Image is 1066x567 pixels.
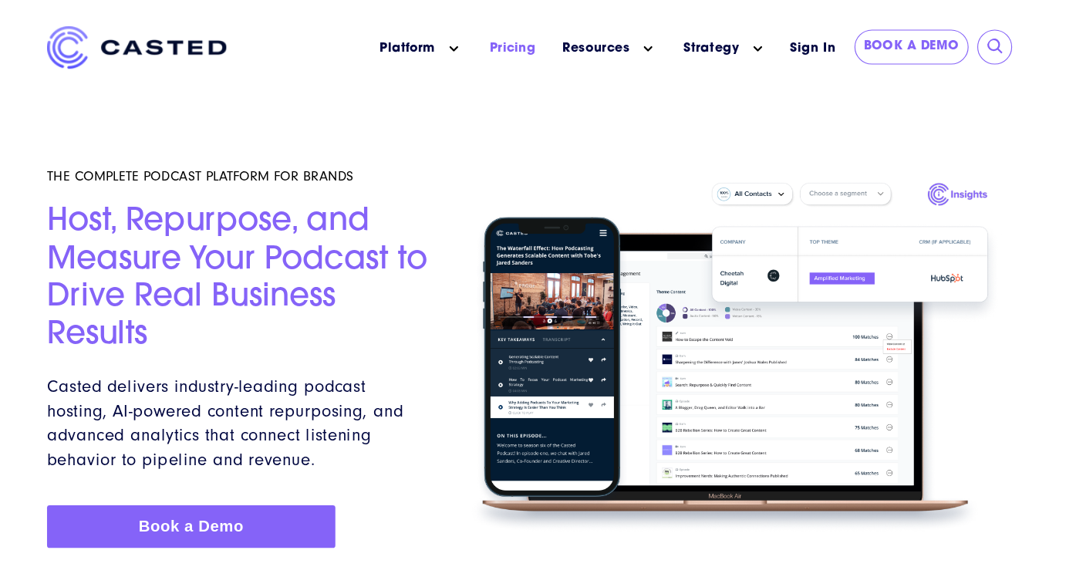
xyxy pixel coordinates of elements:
[670,35,719,51] a: Strategy
[755,26,813,59] a: Sign In
[187,458,280,474] span: Book a Demo
[470,154,960,480] img: Homepage Hero
[562,35,622,51] a: Resources
[821,26,923,57] a: Book a Demo
[106,333,421,416] span: Casted delivers industry-leading podcast hosting, AI-powered content repurposing, and advanced an...
[400,35,450,51] a: Platform
[288,23,755,62] nav: Main menu
[938,34,953,49] input: Submit
[106,447,361,485] a: Book a Demo
[498,35,539,51] a: Pricing
[106,181,451,314] h2: Host, Repurpose, and Measure Your Podcast to Drive Real Business Results
[106,23,265,61] img: Casted_Logo_Horizontal_FullColor_PUR_BLUE
[106,148,451,164] h5: THE COMPLETE PODCAST PLATFORM FOR BRANDS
